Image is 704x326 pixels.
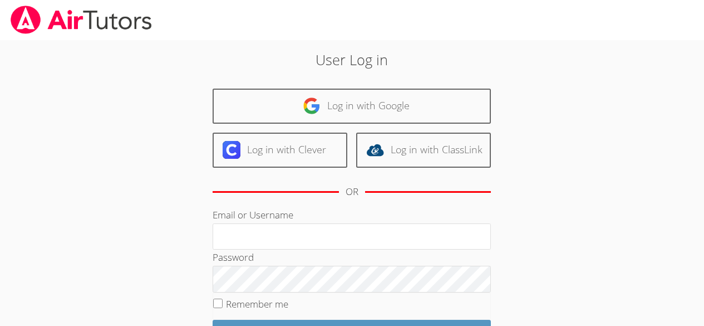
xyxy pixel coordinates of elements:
[162,49,542,70] h2: User Log in
[213,251,254,264] label: Password
[213,208,293,221] label: Email or Username
[346,184,358,200] div: OR
[226,298,288,310] label: Remember me
[356,133,491,168] a: Log in with ClassLink
[213,133,347,168] a: Log in with Clever
[366,141,384,159] img: classlink-logo-d6bb404cc1216ec64c9a2012d9dc4662098be43eaf13dc465df04b49fa7ab582.svg
[9,6,153,34] img: airtutors_banner-c4298cdbf04f3fff15de1276eac7730deb9818008684d7c2e4769d2f7ddbe033.png
[223,141,240,159] img: clever-logo-6eab21bc6e7a338710f1a6ff85c0baf02591cd810cc4098c63d3a4b26e2feb20.svg
[213,89,491,124] a: Log in with Google
[303,97,321,115] img: google-logo-50288ca7cdecda66e5e0955fdab243c47b7ad437acaf1139b6f446037453330a.svg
